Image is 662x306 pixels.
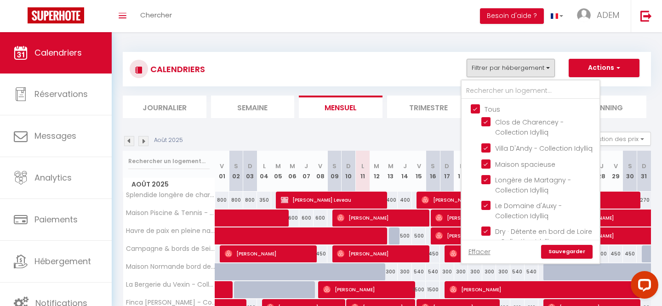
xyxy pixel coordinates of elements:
[384,192,398,209] div: 400
[426,281,440,298] div: 1500
[370,151,384,192] th: 12
[640,10,652,22] img: logout
[225,245,315,262] span: [PERSON_NAME]
[314,151,328,192] th: 08
[426,151,440,192] th: 16
[346,162,351,170] abbr: D
[125,192,217,198] span: Splendide longère de charme - Collection Idylliq
[440,151,454,192] th: 17
[495,118,564,137] span: Clos de Charencey - Collection Idylliq
[454,263,468,280] div: 300
[28,7,84,23] img: Super Booking
[450,281,639,298] span: [PERSON_NAME]
[125,245,217,252] span: Campagne & bords de Seine - Collection Idylliq
[285,151,299,192] th: 06
[34,130,76,142] span: Messages
[614,162,618,170] abbr: V
[480,8,544,24] button: Besoin d'aide ?
[623,267,662,306] iframe: LiveChat chat widget
[355,151,370,192] th: 11
[154,136,183,145] p: Août 2025
[125,281,217,288] span: La Bergerie du Vexin - Collection Idylliq
[426,263,440,280] div: 540
[304,162,308,170] abbr: J
[496,263,510,280] div: 300
[374,162,379,170] abbr: M
[431,162,435,170] abbr: S
[361,162,364,170] abbr: L
[637,151,651,192] th: 31
[125,210,217,216] span: Maison Piscine & Tennis - Collection Idylliq
[125,299,217,306] span: Finca [PERSON_NAME] - Collection Idylliq
[34,47,82,58] span: Calendriers
[623,245,637,262] div: 450
[229,192,243,209] div: 800
[595,245,609,262] div: 400
[482,263,496,280] div: 300
[563,96,647,118] li: Planning
[234,162,238,170] abbr: S
[148,59,205,79] h3: CALENDRIERS
[495,176,571,195] span: Longère de Martagny - Collection Idylliq
[398,263,412,280] div: 300
[541,245,593,259] a: Sauvegarder
[275,162,281,170] abbr: M
[332,162,337,170] abbr: S
[460,162,462,170] abbr: L
[387,96,471,118] li: Trimestre
[34,214,78,225] span: Paiements
[384,151,398,192] th: 13
[417,162,421,170] abbr: V
[323,281,413,298] span: [PERSON_NAME]
[125,263,217,270] span: Maison Normande bord de Seine - Collection Idylliq
[398,151,412,192] th: 14
[128,153,210,170] input: Rechercher un logement...
[435,209,525,227] span: [PERSON_NAME]
[34,255,91,267] span: Hébergement
[595,151,609,192] th: 28
[398,192,412,209] div: 400
[454,151,468,192] th: 18
[628,162,632,170] abbr: S
[384,263,398,280] div: 300
[468,263,482,280] div: 300
[243,151,257,192] th: 03
[211,96,295,118] li: Semaine
[461,79,600,264] div: Filtrer par hébergement
[257,151,271,192] th: 04
[257,192,271,209] div: 350
[525,263,539,280] div: 540
[435,227,525,244] span: [PERSON_NAME]
[271,151,285,192] th: 05
[426,245,440,262] div: 450
[34,172,72,183] span: Analytics
[299,151,314,192] th: 07
[215,192,229,209] div: 800
[314,245,328,262] div: 450
[140,10,172,20] span: Chercher
[220,162,224,170] abbr: V
[318,162,322,170] abbr: V
[412,281,426,298] div: 1500
[125,227,217,234] span: Havre de paix en pleine nature-Collection Idylliq
[263,162,266,170] abbr: L
[123,96,206,118] li: Journalier
[342,151,356,192] th: 10
[597,9,619,21] span: ADEM
[388,162,394,170] abbr: M
[577,8,591,22] img: ...
[229,151,243,192] th: 02
[290,162,295,170] abbr: M
[462,83,599,99] input: Rechercher un logement...
[299,96,382,118] li: Mensuel
[468,247,491,257] a: Effacer
[510,263,525,280] div: 540
[445,162,449,170] abbr: D
[495,227,592,246] span: Dry · Détente en bord de Loire - Collection Idylliq
[582,132,651,146] button: Gestion des prix
[337,245,427,262] span: [PERSON_NAME]
[243,192,257,209] div: 800
[412,263,426,280] div: 540
[600,162,604,170] abbr: J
